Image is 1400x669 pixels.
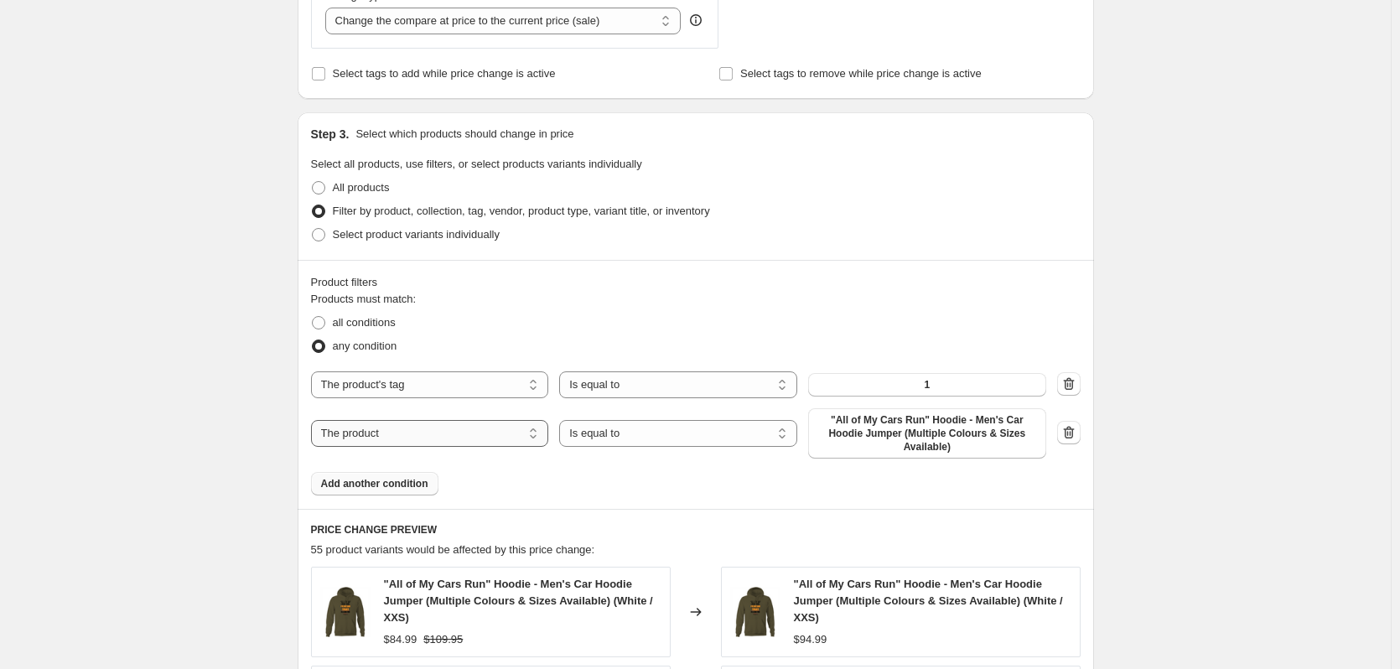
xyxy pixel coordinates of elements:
[321,477,428,490] span: Add another condition
[333,340,397,352] span: any condition
[311,158,642,170] span: Select all products, use filters, or select products variants individually
[311,472,438,495] button: Add another condition
[384,578,653,624] span: "All of My Cars Run" Hoodie - Men's Car Hoodie Jumper (Multiple Colours & Sizes Available) (White...
[740,67,982,80] span: Select tags to remove while price change is active
[333,205,710,217] span: Filter by product, collection, tag, vendor, product type, variant title, or inventory
[320,587,371,637] img: all-of-my-cars-run-hoodie-mens-car-hoodie-jumper-multiple-colours-sizes-available-spoilers-and-bo...
[355,126,573,143] p: Select which products should change in price
[924,378,930,392] span: 1
[808,373,1046,397] button: 1
[384,631,417,648] div: $84.99
[333,228,500,241] span: Select product variants individually
[333,67,556,80] span: Select tags to add while price change is active
[311,274,1081,291] div: Product filters
[818,413,1036,454] span: "All of My Cars Run" Hoodie - Men's Car Hoodie Jumper (Multiple Colours & Sizes Available)
[794,631,827,648] div: $94.99
[808,408,1046,459] button: "All of My Cars Run" Hoodie - Men's Car Hoodie Jumper (Multiple Colours & Sizes Available)
[333,316,396,329] span: all conditions
[794,578,1063,624] span: "All of My Cars Run" Hoodie - Men's Car Hoodie Jumper (Multiple Colours & Sizes Available) (White...
[311,126,350,143] h2: Step 3.
[423,631,463,648] strike: $109.95
[687,12,704,29] div: help
[333,181,390,194] span: All products
[311,543,595,556] span: 55 product variants would be affected by this price change:
[311,523,1081,537] h6: PRICE CHANGE PREVIEW
[730,587,780,637] img: all-of-my-cars-run-hoodie-mens-car-hoodie-jumper-multiple-colours-sizes-available-spoilers-and-bo...
[311,293,417,305] span: Products must match:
